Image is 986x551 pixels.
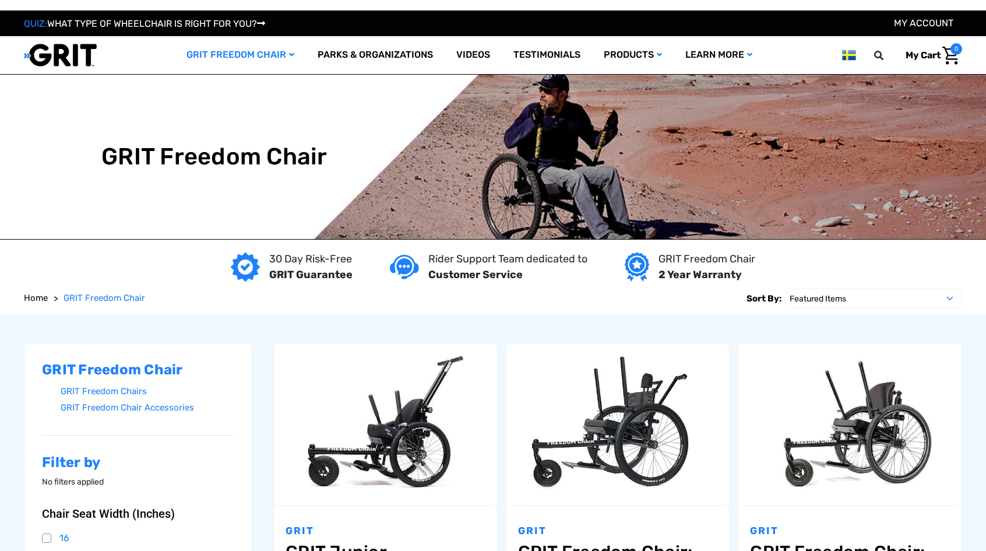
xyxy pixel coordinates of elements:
label: Sort By: [746,289,781,308]
strong: GRIT Guarantee [269,268,353,281]
a: Products [592,36,674,74]
p: GRIT [750,524,950,539]
strong: Customer Service [428,268,523,281]
a: Learn More [674,36,764,74]
img: se.png [842,48,856,62]
span: 0 [950,43,962,55]
img: GRIT Freedom Chair Pro: the Pro model shown including contoured Invacare Matrx seatback, Spinergy... [738,350,962,499]
h2: Filter by [42,454,234,471]
img: GRIT All-Terrain Wheelchair and Mobility Equipment [24,43,97,67]
input: Search [879,43,897,68]
span: Home [24,293,48,303]
p: GRIT [286,524,485,539]
a: GRIT Freedom Chair [175,36,306,74]
a: Testimonials [502,36,592,74]
span: GRIT Freedom Chair [64,293,145,303]
a: GRIT Freedom Chairs [61,383,234,400]
a: GRIT Freedom Chair Accessories [61,399,234,416]
p: GRIT [518,524,718,539]
p: No filters applied [42,476,234,488]
img: GRIT Junior: GRIT Freedom Chair all terrain wheelchair engineered specifically for kids [274,350,497,499]
a: Parks & Organizations [306,36,445,74]
a: GRIT Freedom Chair: Spartan,$3,995.00 [506,344,730,506]
span: My Cart [906,50,941,61]
a: Videos [445,36,502,74]
a: GRIT Freedom Chair: Pro,$5,495.00 [738,344,962,506]
img: Customer service [390,255,419,279]
span: Chair Seat Width (Inches) [42,507,175,521]
a: QUIZ:WHAT TYPE OF WHEELCHAIR IS RIGHT FOR YOU? [24,18,265,29]
p: GRIT Freedom Chair [658,251,755,267]
a: 16 [42,529,234,547]
span: QUIZ: [24,18,47,29]
h2: GRIT Freedom Chair [42,362,234,378]
a: Cart with 0 items [897,43,962,68]
button: Chair Seat Width (Inches) [42,507,234,521]
img: Cart [942,47,959,65]
a: Home [24,292,48,305]
p: 30 Day Risk-Free [269,251,353,267]
h1: GRIT Freedom Chair [101,143,328,171]
a: GRIT Freedom Chair [64,292,145,305]
strong: 2 Year Warranty [658,268,742,281]
img: Year warranty [625,252,649,282]
img: GRIT Freedom Chair: Spartan [506,350,730,499]
p: Rider Support Team dedicated to [428,251,587,267]
a: Account [894,17,953,29]
img: GRIT Guarantee [231,252,260,282]
a: GRIT Junior,$4,995.00 [274,344,497,506]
